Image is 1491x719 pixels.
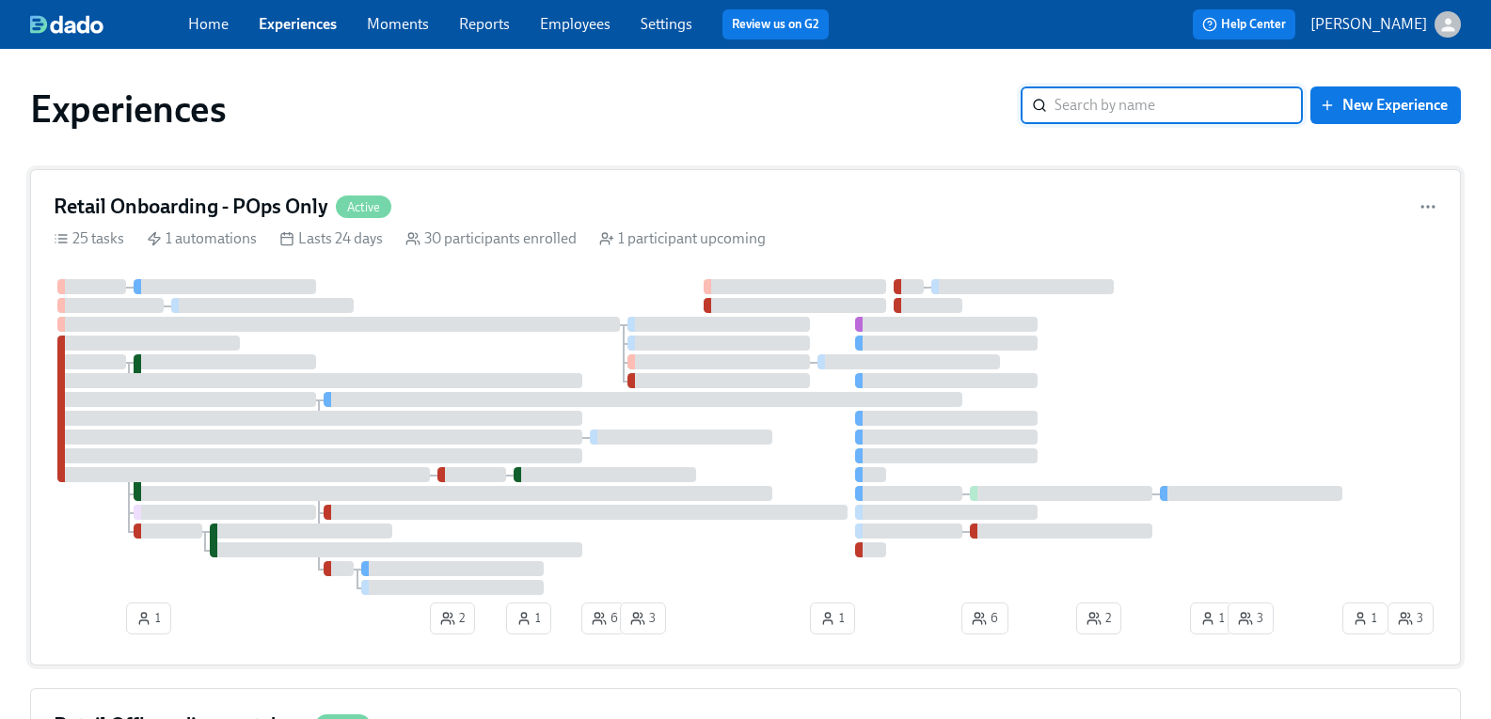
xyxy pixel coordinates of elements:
a: Settings [641,15,692,33]
span: 3 [1238,609,1263,628]
a: Experiences [259,15,337,33]
button: 1 [810,602,855,634]
button: 3 [1388,602,1434,634]
div: 30 participants enrolled [405,228,577,249]
button: 1 [1342,602,1388,634]
a: Review us on G2 [732,15,819,34]
span: 6 [972,609,998,628]
span: 1 [136,609,161,628]
button: Review us on G2 [722,9,829,39]
button: 1 [1190,602,1235,634]
span: Active [336,200,391,214]
img: dado [30,15,103,34]
a: Retail Onboarding - POps OnlyActive25 tasks 1 automations Lasts 24 days 30 participants enrolled ... [30,169,1461,665]
button: 6 [581,602,628,634]
button: 1 [126,602,171,634]
a: Reports [459,15,510,33]
span: New Experience [1324,96,1448,115]
button: 2 [1076,602,1121,634]
button: 3 [1228,602,1274,634]
h1: Experiences [30,86,227,132]
button: 3 [620,602,666,634]
div: 25 tasks [54,228,124,249]
div: 1 automations [147,228,257,249]
span: 1 [516,609,541,628]
span: 1 [1353,609,1377,628]
span: 3 [1398,609,1423,628]
button: [PERSON_NAME] [1310,11,1461,38]
span: 2 [1087,609,1111,628]
span: Help Center [1202,15,1286,34]
div: Lasts 24 days [279,228,383,249]
span: 2 [440,609,465,628]
a: dado [30,15,188,34]
a: Moments [367,15,429,33]
a: Home [188,15,229,33]
input: Search by name [1055,86,1303,124]
button: Help Center [1193,9,1295,39]
div: 1 participant upcoming [599,228,766,249]
button: 6 [961,602,1008,634]
p: [PERSON_NAME] [1310,14,1427,35]
a: Employees [540,15,611,33]
button: New Experience [1310,86,1461,124]
button: 1 [506,602,551,634]
span: 3 [630,609,656,628]
span: 1 [1200,609,1225,628]
span: 6 [592,609,618,628]
span: 1 [820,609,845,628]
h4: Retail Onboarding - POps Only [54,193,328,221]
button: 2 [430,602,475,634]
